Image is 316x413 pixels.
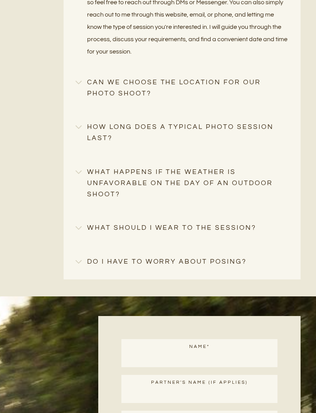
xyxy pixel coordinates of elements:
[76,77,289,99] h4: Can we choose the location for our photo shoot?
[76,256,289,268] h4: Do I have to worry about posing?
[121,339,277,353] label: Name
[121,375,277,388] label: Partner's Name (if applies)
[76,167,289,201] h4: What happens if the weather is unfavorable on the day of an outdoor shoot?
[76,222,289,234] h4: What should I wear to the session?
[76,122,289,144] h4: How long does a typical photo session last?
